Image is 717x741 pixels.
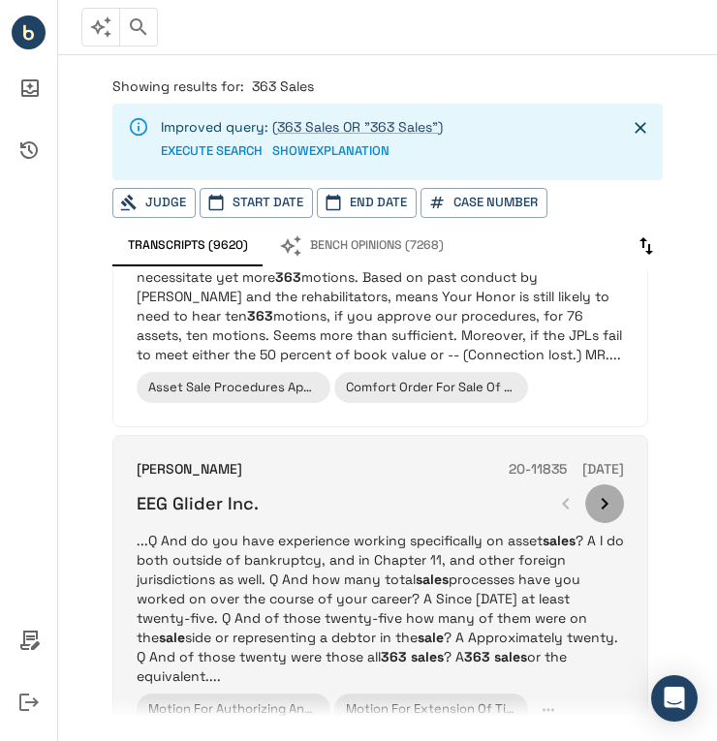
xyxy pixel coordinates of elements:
[137,531,624,686] p: ...Q And do you have experience working specifically on asset ? A I do both outside of bankruptcy...
[421,188,547,218] button: Case Number
[148,700,498,717] span: Motion For Authorizing And Approving Bidding Procedures
[317,188,417,218] button: End Date
[346,379,546,395] span: Comfort Order For Sale Of Assets
[411,648,444,665] em: sales
[381,648,407,665] em: 363
[626,113,655,142] button: Close
[112,188,196,218] button: Judge
[494,648,527,665] em: sales
[194,249,227,266] em: sales
[137,492,259,514] h6: EEG Glider Inc.
[137,208,624,363] p: ...If the proposed procedures are approved, the JPLs estimate they will still be required to thre...
[464,648,490,665] em: 363
[651,675,698,722] div: Open Intercom Messenger
[161,117,443,137] p: Improved query:
[112,226,264,266] button: Transcripts (9620)
[346,700,632,717] span: Motion For Extension Of Time To File Schedules
[272,137,390,167] button: SHOWEXPLANATION
[264,226,459,266] button: Bench Opinions (7268)
[543,532,576,549] em: sales
[112,77,244,95] span: Showing results for:
[582,459,624,480] h6: [DATE]
[161,137,263,167] button: EXECUTE SEARCH
[509,459,567,480] h6: 20-11835
[272,118,443,136] a: (363 Sales OR "363 Sales")
[148,379,340,395] span: Asset Sale Procedures Approval
[275,268,301,286] em: 363
[159,629,185,646] em: sale
[137,459,242,480] h6: [PERSON_NAME]
[247,307,273,324] em: 363
[200,188,313,218] button: Start Date
[252,77,314,95] span: 363 Sales
[418,629,444,646] em: sale
[416,571,449,588] em: sales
